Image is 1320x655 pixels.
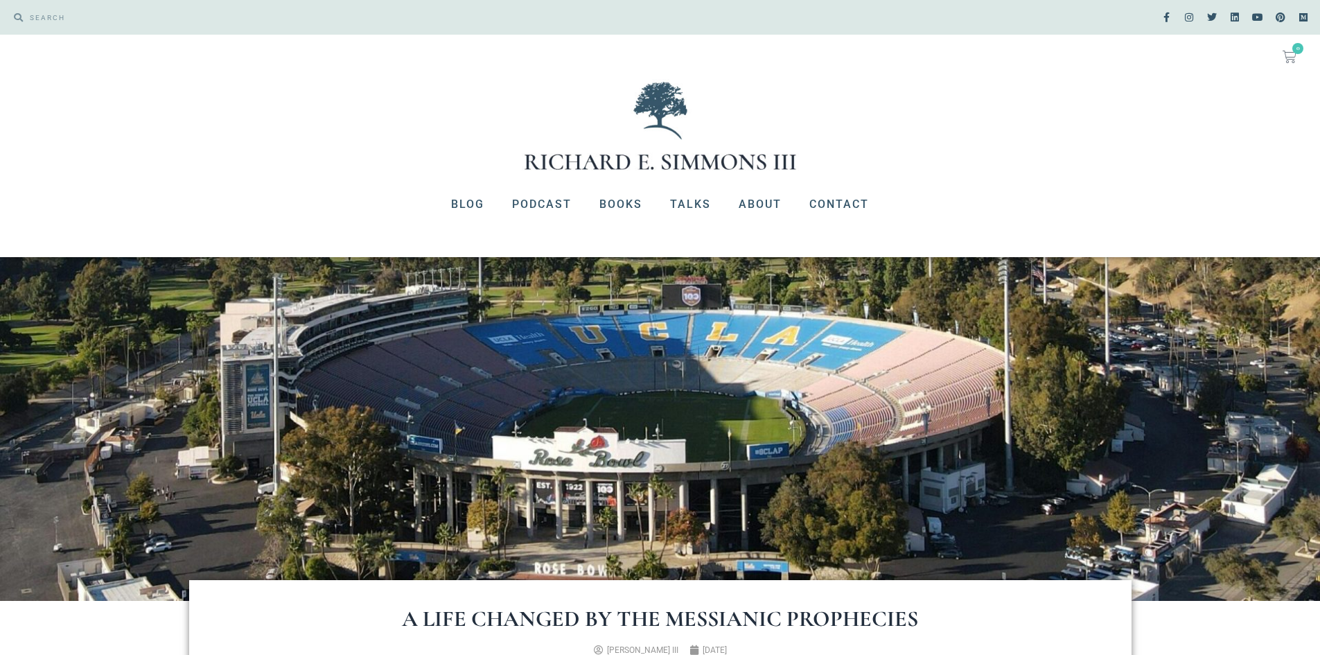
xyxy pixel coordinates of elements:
time: [DATE] [703,645,727,655]
a: Blog [437,186,498,222]
h1: A Life Changed by the Messianic Prophecies [245,608,1076,630]
a: About [725,186,795,222]
span: [PERSON_NAME] III [607,645,678,655]
a: Talks [656,186,725,222]
a: Books [586,186,656,222]
a: Contact [795,186,883,222]
a: Podcast [498,186,586,222]
a: 0 [1266,42,1313,72]
input: SEARCH [23,7,653,28]
span: 0 [1292,43,1303,54]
